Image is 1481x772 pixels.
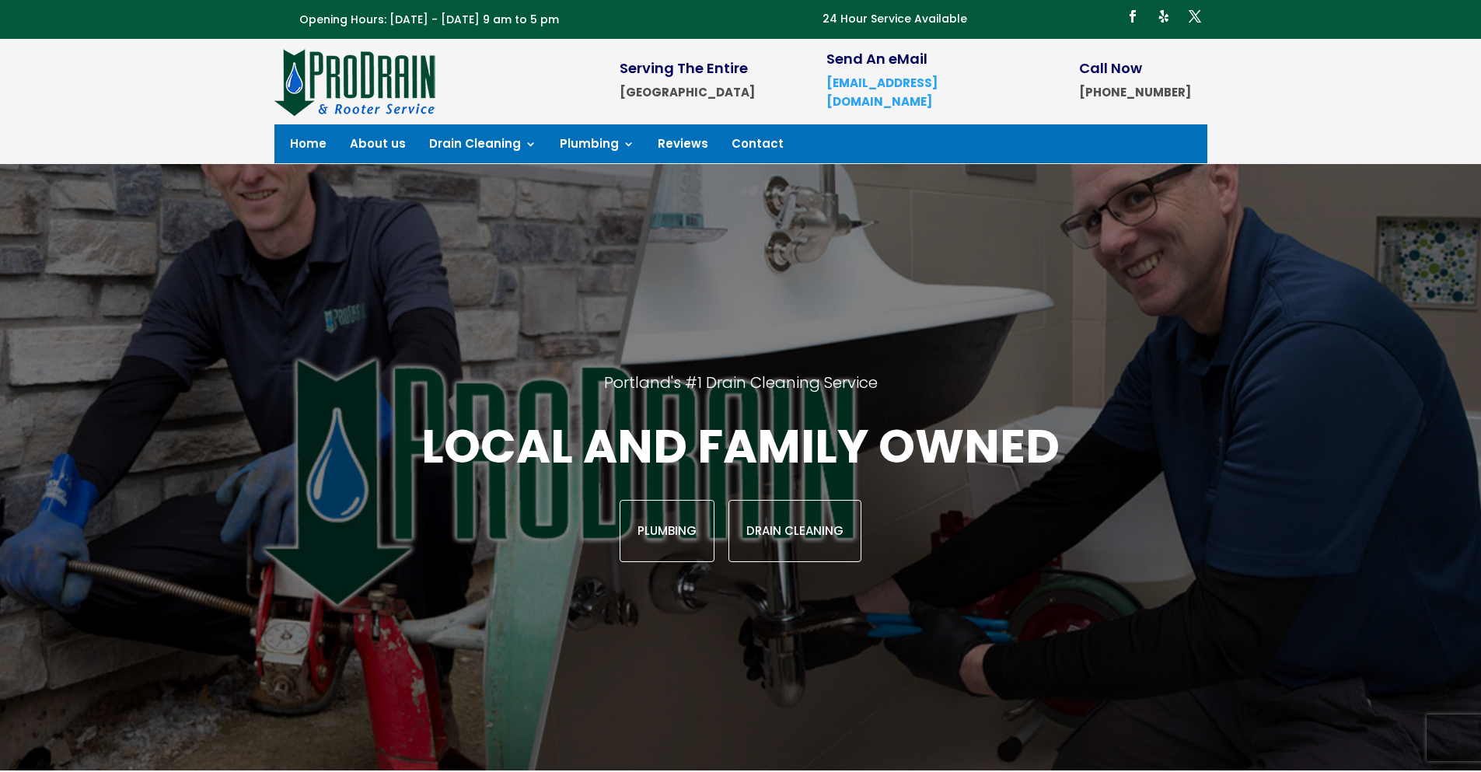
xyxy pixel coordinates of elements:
[193,416,1287,562] div: Local and family owned
[620,84,755,100] strong: [GEOGRAPHIC_DATA]
[299,12,559,27] span: Opening Hours: [DATE] - [DATE] 9 am to 5 pm
[658,138,708,155] a: Reviews
[350,138,406,155] a: About us
[560,138,634,155] a: Plumbing
[1120,4,1145,29] a: Follow on Facebook
[1079,84,1191,100] strong: [PHONE_NUMBER]
[1182,4,1207,29] a: Follow on X
[620,58,748,78] span: Serving The Entire
[429,138,536,155] a: Drain Cleaning
[823,10,967,29] p: 24 Hour Service Available
[826,49,927,68] span: Send An eMail
[274,47,437,117] img: site-logo-100h
[193,372,1287,416] h2: Portland's #1 Drain Cleaning Service
[290,138,327,155] a: Home
[728,500,861,562] a: Drain Cleaning
[732,138,784,155] a: Contact
[620,500,714,562] a: Plumbing
[1079,58,1142,78] span: Call Now
[1151,4,1176,29] a: Follow on Yelp
[826,75,938,110] a: [EMAIL_ADDRESS][DOMAIN_NAME]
